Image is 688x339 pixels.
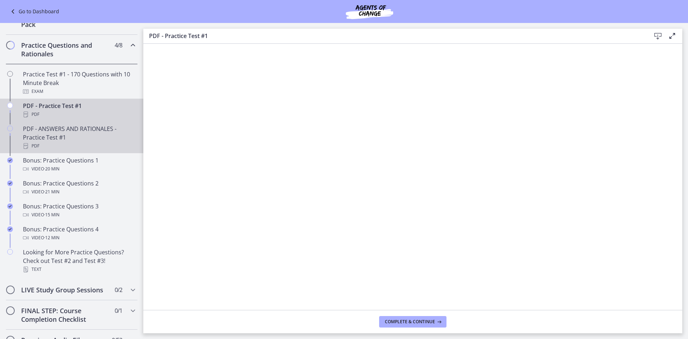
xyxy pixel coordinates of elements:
span: · 12 min [44,234,59,242]
i: Completed [7,226,13,232]
h2: Practice Questions and Rationales [21,41,109,58]
div: Bonus: Practice Questions 2 [23,179,135,196]
span: · 20 min [44,165,59,173]
img: Agents of Change Social Work Test Prep [326,3,412,20]
button: Complete & continue [379,316,446,328]
div: Video [23,211,135,219]
div: PDF [23,110,135,119]
i: Completed [7,203,13,209]
i: Completed [7,180,13,186]
span: 4 / 8 [115,41,122,50]
div: Looking for More Practice Questions? Check out Test #2 and Test #3! [23,248,135,274]
a: Go to Dashboard [9,7,59,16]
div: PDF - ANSWERS AND RATIONALES - Practice Test #1 [23,124,135,150]
h2: LIVE Study Group Sessions [21,286,109,294]
h2: FINAL STEP: Course Completion Checklist [21,306,109,324]
div: Bonus: Practice Questions 1 [23,156,135,173]
h3: PDF - Practice Test #1 [149,32,639,40]
div: Bonus: Practice Questions 3 [23,202,135,219]
div: Practice Test #1 - 170 Questions with 10 Minute Break [23,70,135,96]
div: Video [23,234,135,242]
i: Completed [7,157,13,163]
div: Bonus: Practice Questions 4 [23,225,135,242]
div: Video [23,165,135,173]
span: · 21 min [44,188,59,196]
div: PDF - Practice Test #1 [23,102,135,119]
span: · 15 min [44,211,59,219]
div: Exam [23,87,135,96]
div: PDF [23,142,135,150]
span: 0 / 2 [115,286,122,294]
span: 0 / 1 [115,306,122,315]
div: Text [23,265,135,274]
div: Video [23,188,135,196]
span: Complete & continue [385,319,435,325]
